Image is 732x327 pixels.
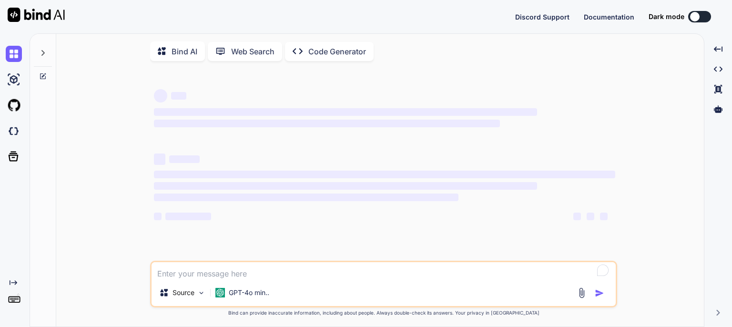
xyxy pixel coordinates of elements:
[6,97,22,113] img: githubLight
[154,120,500,127] span: ‌
[231,46,274,57] p: Web Search
[173,288,194,297] p: Source
[154,89,167,102] span: ‌
[308,46,366,57] p: Code Generator
[6,123,22,139] img: darkCloudIdeIcon
[576,287,587,298] img: attachment
[154,182,537,190] span: ‌
[6,72,22,88] img: ai-studio
[150,309,617,317] p: Bind can provide inaccurate information, including about people. Always double-check its answers....
[165,213,211,220] span: ‌
[515,12,569,22] button: Discord Support
[154,194,458,201] span: ‌
[595,288,604,298] img: icon
[215,288,225,297] img: GPT-4o mini
[515,13,569,21] span: Discord Support
[573,213,581,220] span: ‌
[584,12,634,22] button: Documentation
[197,289,205,297] img: Pick Models
[600,213,608,220] span: ‌
[154,153,165,165] span: ‌
[587,213,594,220] span: ‌
[8,8,65,22] img: Bind AI
[154,213,162,220] span: ‌
[229,288,269,297] p: GPT-4o min..
[6,46,22,62] img: chat
[152,262,616,279] textarea: To enrich screen reader interactions, please activate Accessibility in Grammarly extension settings
[154,171,615,178] span: ‌
[172,46,197,57] p: Bind AI
[649,12,684,21] span: Dark mode
[169,155,200,163] span: ‌
[584,13,634,21] span: Documentation
[171,92,186,100] span: ‌
[154,108,537,116] span: ‌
